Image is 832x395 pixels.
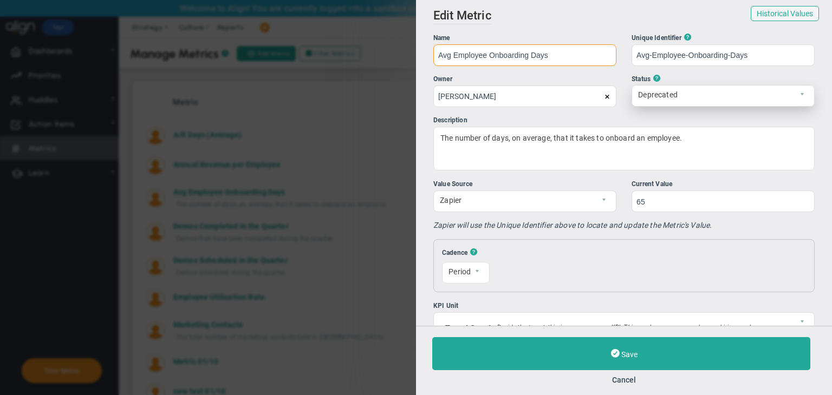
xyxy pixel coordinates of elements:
[442,248,490,256] div: Cadence
[434,191,597,209] span: Zapier
[796,85,814,106] span: select
[796,313,814,358] span: select
[433,85,616,107] input: Search or Invite Team Members
[433,74,616,84] div: Owner
[632,85,796,104] span: Deprecated
[433,115,815,126] div: Description
[443,262,471,281] span: Period
[632,179,815,189] div: Current Value
[433,33,616,43] div: Name
[632,190,815,212] input: Enter a Value
[621,350,638,359] span: Save
[497,324,776,346] p: Decide the target, this is a very common KPI. This can be a revenue number – a hiring number – a ...
[632,74,815,84] div: Status
[632,33,815,43] div: Unique Identifier
[632,44,815,66] input: Enter unique identifier
[433,179,616,189] div: Value Source
[433,44,616,66] input: Name of the Metric
[471,262,489,283] span: select
[751,6,819,21] button: Historical Values
[597,191,616,212] span: select
[457,9,492,22] span: Metric
[433,221,712,229] em: Zapier will use the Unique Identifier above to locate and update the Metric's Value.
[433,301,815,311] div: KPI Unit
[445,324,491,332] label: Target Count
[433,9,454,22] span: Edit
[433,127,815,170] div: The number of days, on average, that it takes to onboard an employee.
[432,337,810,370] button: Save
[616,92,628,101] span: clear
[432,376,816,384] button: Cancel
